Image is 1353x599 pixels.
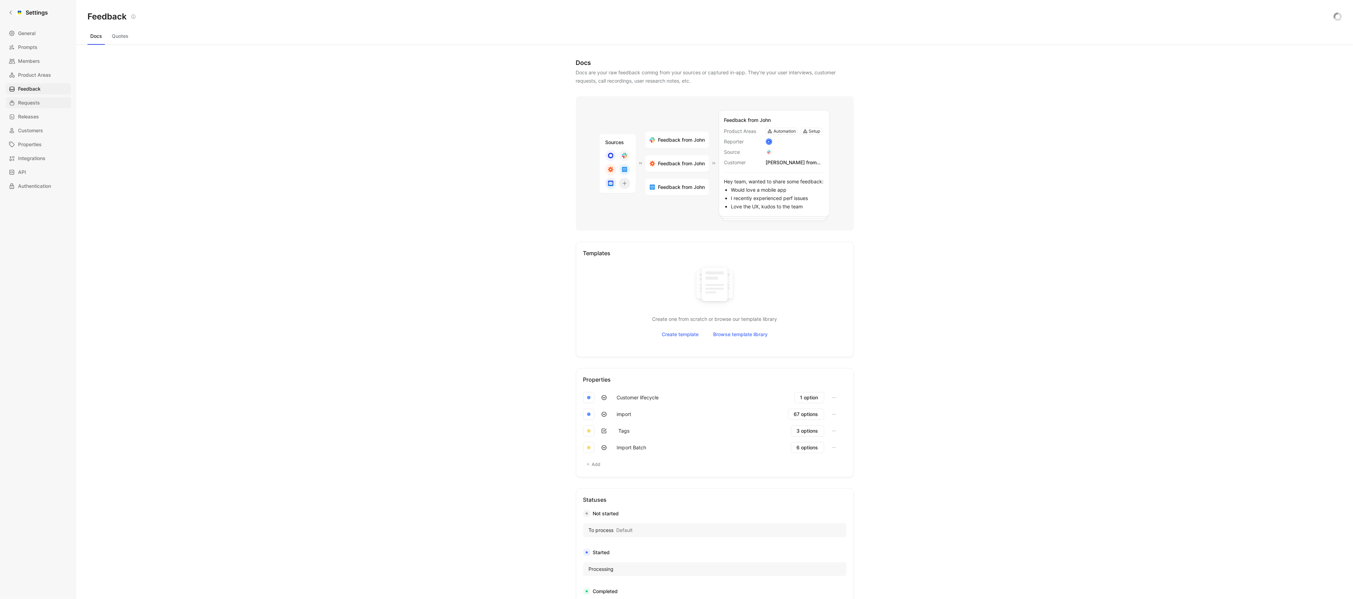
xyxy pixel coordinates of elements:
a: Product Areas [6,69,71,81]
a: Authentication [6,181,71,192]
a: Properties [6,139,71,150]
a: Customers [6,125,71,136]
li: Love the UX, kudos to the team [731,202,825,211]
a: General [6,28,71,39]
div: Setup [809,128,820,135]
button: Tags [614,425,635,436]
span: Product Areas [724,127,763,135]
a: Integrations [6,153,71,164]
button: 3 options [791,425,824,436]
button: Docs [87,31,105,42]
span: Feedback from John [658,136,705,144]
button: Browse template library [707,329,774,340]
div: Docs are your raw feedback coming from your sources or captured in-app. They’re your user intervi... [576,68,854,85]
button: 67 options [788,409,824,420]
span: Reporter [724,138,763,146]
button: Create template [656,329,704,340]
span: General [18,29,35,38]
button: Customer lifecycle [614,392,662,403]
p: Create one from scratch or browse our template library [583,315,846,323]
span: Releases [18,113,39,121]
div: Started [583,548,846,557]
span: Customers [18,126,43,135]
button: Add [583,459,604,469]
span: Feedback from John [724,117,771,123]
span: Feedback from John [658,159,705,168]
button: import [614,409,635,420]
span: Members [18,57,40,65]
span: API [18,168,26,176]
div: K [767,139,771,144]
span: 6 options [797,443,818,452]
button: Quotes [109,31,131,42]
button: Import Batch [614,442,650,453]
span: 3 options [797,427,818,435]
a: Feedback [6,83,71,94]
div: [PERSON_NAME] from [766,158,825,167]
a: Releases [6,111,71,122]
button: 6 options [791,442,824,453]
div: Hey team, wanted to share some feedback: [724,172,825,211]
span: Product Areas [18,71,51,79]
h2: Feedback [87,11,127,22]
span: 1 option [800,393,818,402]
span: Authentication [18,182,51,190]
li: Would love a mobile app [731,186,825,194]
span: Browse template library [713,330,768,339]
div: Completed [583,587,846,596]
span: Sources [605,139,624,145]
div: Not started [583,509,846,518]
button: 1 option [794,392,824,403]
a: Prompts [6,42,71,53]
span: To process [589,526,614,534]
span: Processing [589,565,614,573]
span: 67 options [794,410,818,418]
div: Properties [583,375,846,384]
span: Feedback [18,85,41,93]
span: Source [724,148,763,156]
h1: Settings [26,8,48,17]
span: Create template [662,330,699,339]
a: Requests [6,97,71,108]
span: Default [617,526,633,534]
span: Customer [724,158,763,167]
a: Members [6,56,71,67]
span: Prompts [18,43,37,51]
span: Feedback from John [658,183,705,191]
div: Statuses [583,496,846,504]
span: Integrations [18,154,45,163]
a: Settings [6,6,51,19]
a: API [6,167,71,178]
li: I recently experienced perf issues [731,194,825,202]
div: Docs [576,59,854,67]
img: template illustration [691,263,739,310]
div: Templates [583,249,846,257]
span: Requests [18,99,40,107]
div: Automation [774,128,796,135]
span: Properties [18,140,42,149]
